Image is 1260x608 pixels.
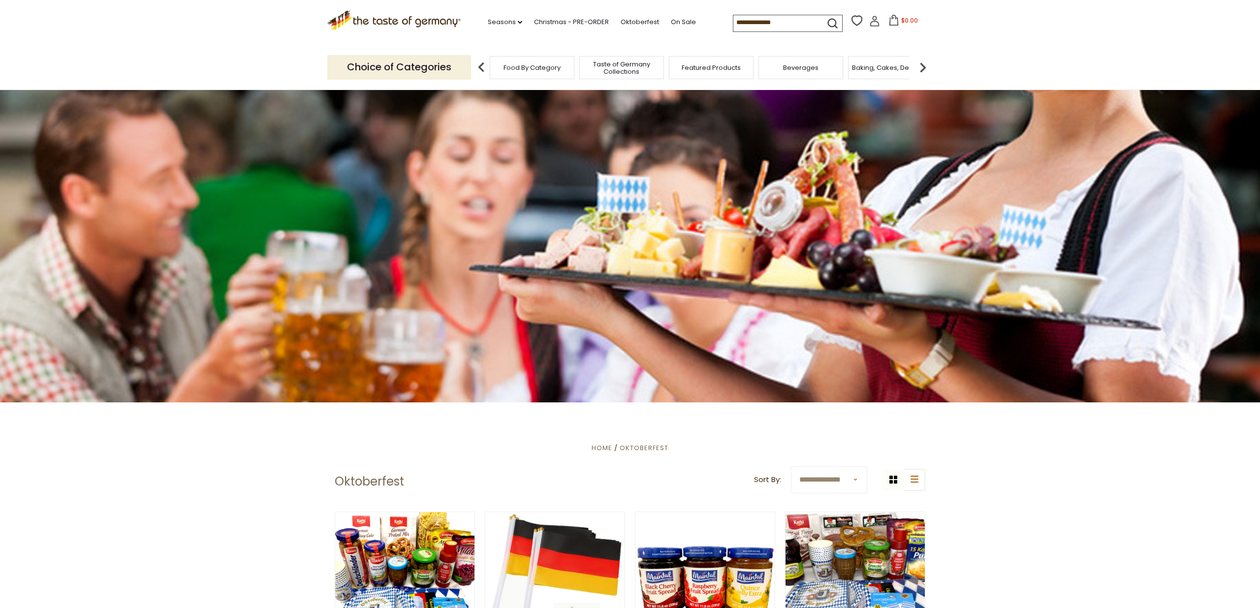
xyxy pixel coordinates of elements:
[621,17,659,28] a: Oktoberfest
[488,17,522,28] a: Seasons
[620,443,668,453] a: Oktoberfest
[901,16,918,25] span: $0.00
[682,64,741,71] a: Featured Products
[754,474,781,486] label: Sort By:
[592,443,612,453] a: Home
[913,58,933,77] img: next arrow
[882,15,924,30] button: $0.00
[472,58,491,77] img: previous arrow
[671,17,696,28] a: On Sale
[582,61,661,75] a: Taste of Germany Collections
[327,55,471,79] p: Choice of Categories
[504,64,561,71] a: Food By Category
[783,64,819,71] a: Beverages
[534,17,609,28] a: Christmas - PRE-ORDER
[335,474,404,489] h1: Oktoberfest
[852,64,928,71] a: Baking, Cakes, Desserts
